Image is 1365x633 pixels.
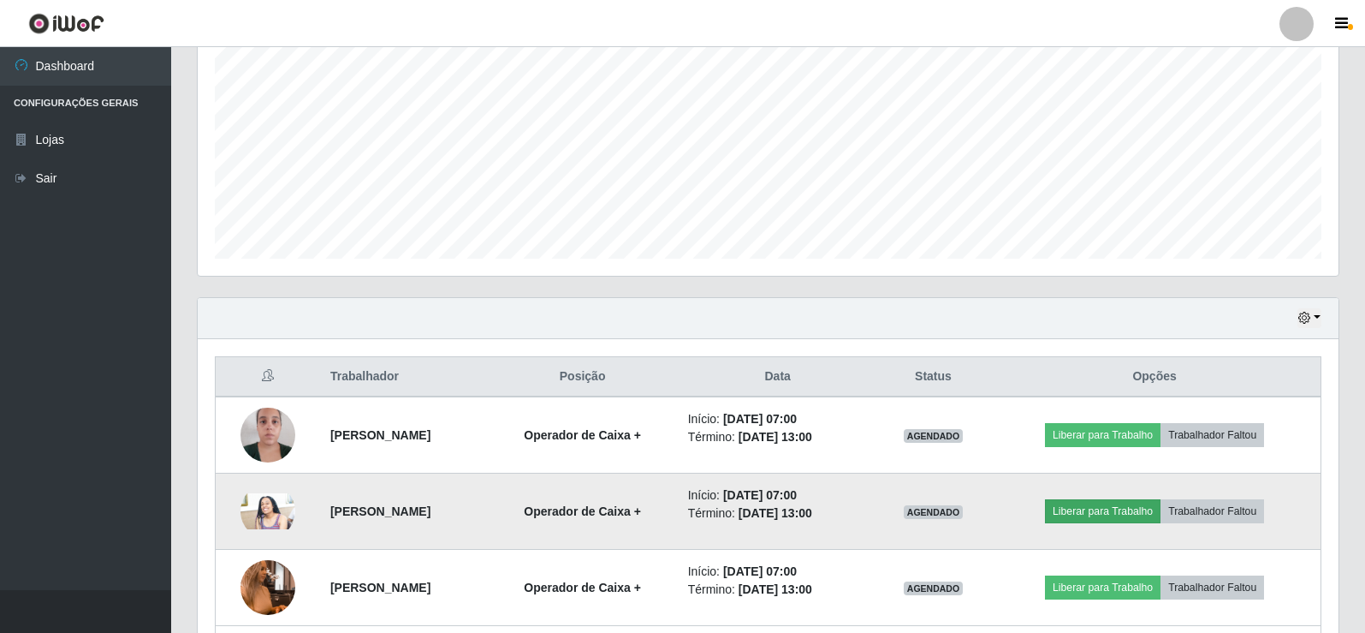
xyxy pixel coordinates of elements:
[904,429,964,443] span: AGENDADO
[904,582,964,595] span: AGENDADO
[739,430,812,444] time: [DATE] 13:00
[1045,576,1160,600] button: Liberar para Trabalho
[988,357,1320,397] th: Opções
[688,505,868,523] li: Término:
[878,357,989,397] th: Status
[739,506,812,520] time: [DATE] 13:00
[1160,576,1264,600] button: Trabalhador Faltou
[1045,499,1160,523] button: Liberar para Trabalho
[723,488,797,502] time: [DATE] 07:00
[524,505,641,518] strong: Operador de Caixa +
[330,581,430,594] strong: [PERSON_NAME]
[688,581,868,599] li: Término:
[1160,499,1264,523] button: Trabalhador Faltou
[240,398,295,471] img: 1701705858749.jpeg
[320,357,488,397] th: Trabalhador
[723,412,797,426] time: [DATE] 07:00
[688,410,868,428] li: Início:
[723,564,797,578] time: [DATE] 07:00
[688,428,868,446] li: Término:
[1160,423,1264,447] button: Trabalhador Faltou
[28,13,104,34] img: CoreUI Logo
[488,357,678,397] th: Posição
[524,581,641,594] strong: Operador de Caixa +
[739,582,812,596] time: [DATE] 13:00
[904,505,964,519] span: AGENDADO
[330,428,430,442] strong: [PERSON_NAME]
[678,357,878,397] th: Data
[524,428,641,442] strong: Operador de Caixa +
[688,563,868,581] li: Início:
[688,487,868,505] li: Início:
[1045,423,1160,447] button: Liberar para Trabalho
[330,505,430,518] strong: [PERSON_NAME]
[240,493,295,530] img: 1737978086826.jpeg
